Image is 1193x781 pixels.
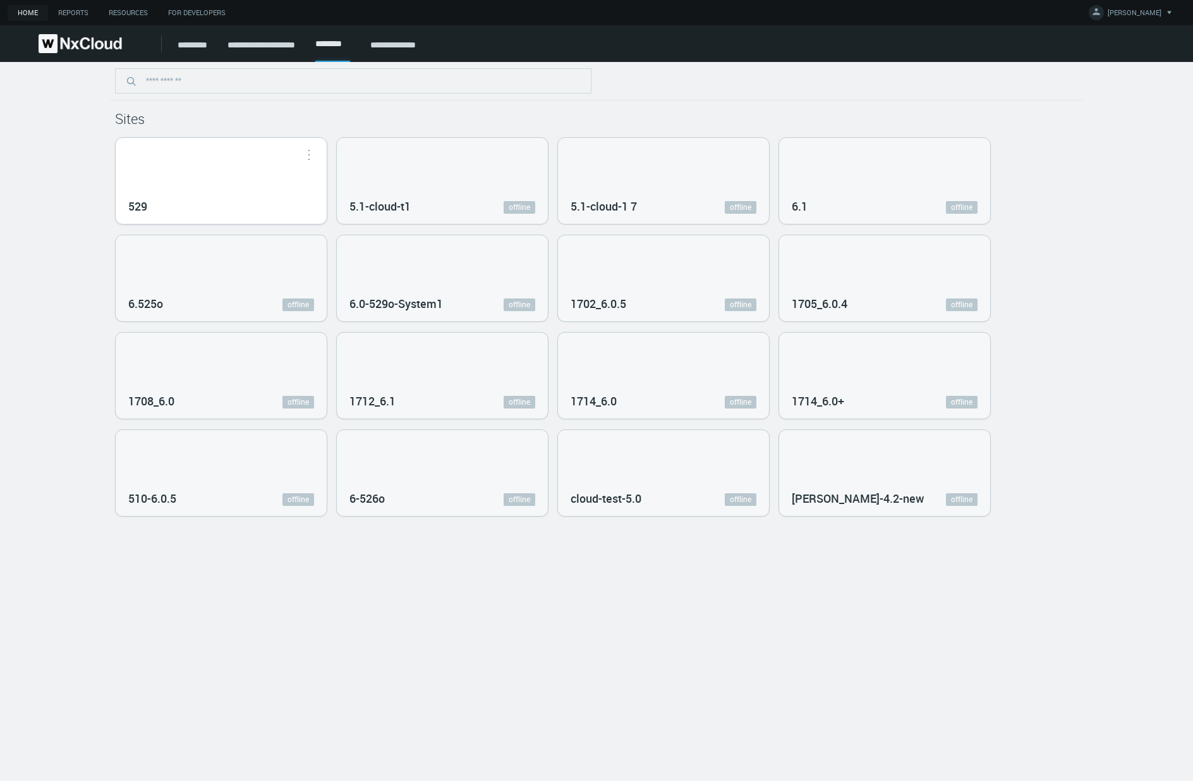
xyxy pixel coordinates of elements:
[8,5,48,21] a: Home
[1108,8,1161,22] span: [PERSON_NAME]
[282,493,314,506] a: offline
[725,298,756,311] a: offline
[504,396,535,409] a: offline
[946,493,978,506] a: offline
[792,296,847,311] nx-search-highlight: 1705_6.0.4
[349,199,411,214] nx-search-highlight: 5.1-cloud-t1
[504,298,535,311] a: offline
[504,493,535,506] a: offline
[115,109,145,128] span: Sites
[349,296,443,311] nx-search-highlight: 6.0-529o-System1
[792,199,808,214] nx-search-highlight: 6.1
[571,296,626,311] nx-search-highlight: 1702_6.0.5
[39,34,122,53] img: Nx Cloud logo
[725,493,756,506] a: offline
[946,201,978,214] a: offline
[725,396,756,409] a: offline
[349,491,385,506] nx-search-highlight: 6-526o
[158,5,236,21] a: For Developers
[946,396,978,409] a: offline
[128,296,163,311] nx-search-highlight: 6.525o
[128,393,174,409] nx-search-highlight: 1708_6.0
[99,5,158,21] a: Resources
[504,201,535,214] a: offline
[128,199,147,214] nx-search-highlight: 529
[725,201,756,214] a: offline
[571,199,637,214] nx-search-highlight: 5.1-cloud-1 7
[282,298,314,311] a: offline
[792,393,844,409] nx-search-highlight: 1714_6.0+
[128,491,176,506] nx-search-highlight: 510-6.0.5
[349,393,396,409] nx-search-highlight: 1712_6.1
[48,5,99,21] a: Reports
[792,491,924,506] nx-search-highlight: [PERSON_NAME]-4.2-new
[946,298,978,311] a: offline
[282,396,314,409] a: offline
[571,491,641,506] nx-search-highlight: cloud-test-5.0
[571,393,617,409] nx-search-highlight: 1714_6.0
